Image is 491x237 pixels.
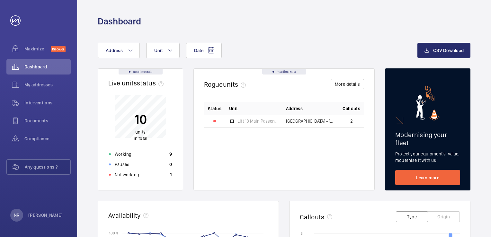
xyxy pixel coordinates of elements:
button: Type [396,211,428,222]
span: My addresses [24,82,71,88]
img: marketing-card.svg [416,85,440,120]
span: Interventions [24,100,71,106]
p: Not working [115,171,139,178]
button: Unit [146,43,180,58]
p: Status [208,105,221,112]
span: Callouts [343,105,360,112]
span: status [137,79,166,87]
span: Date [194,48,203,53]
span: units [135,129,146,135]
p: Protect your equipment's value, modernise it with us! [395,151,460,163]
span: [GEOGRAPHIC_DATA] - [STREET_ADDRESS] [286,119,335,123]
span: Maximize [24,46,51,52]
button: CSV Download [417,43,470,58]
a: Learn more [395,170,460,185]
h2: Modernising your fleet [395,131,460,147]
span: Unit [229,105,238,112]
span: Unit [154,48,163,53]
div: Real time data [262,69,306,75]
button: Address [98,43,140,58]
span: Documents [24,118,71,124]
p: 1 [170,171,172,178]
h2: Availability [108,211,141,219]
button: More details [331,79,364,89]
p: 9 [169,151,172,157]
button: Origin [428,211,460,222]
span: CSV Download [433,48,464,53]
p: 10 [134,111,147,127]
div: Real time data [119,69,163,75]
h2: Callouts [300,213,325,221]
p: Paused [115,161,129,168]
span: Compliance [24,136,71,142]
p: [PERSON_NAME] [28,212,63,218]
p: in total [134,129,147,142]
span: 2 [350,119,353,123]
span: Address [106,48,123,53]
span: Any questions ? [25,164,70,170]
span: units [223,80,249,88]
span: Discover [51,46,66,52]
span: Address [286,105,303,112]
text: 100 % [109,231,119,235]
text: 8 [300,231,303,236]
span: Dashboard [24,64,71,70]
p: NR [14,212,19,218]
p: 0 [169,161,172,168]
h1: Dashboard [98,15,141,27]
h2: Live units [108,79,166,87]
button: Date [186,43,222,58]
span: Lift 18 Main Passenger Lift [237,119,278,123]
h2: Rogue [204,80,248,88]
p: Working [115,151,131,157]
